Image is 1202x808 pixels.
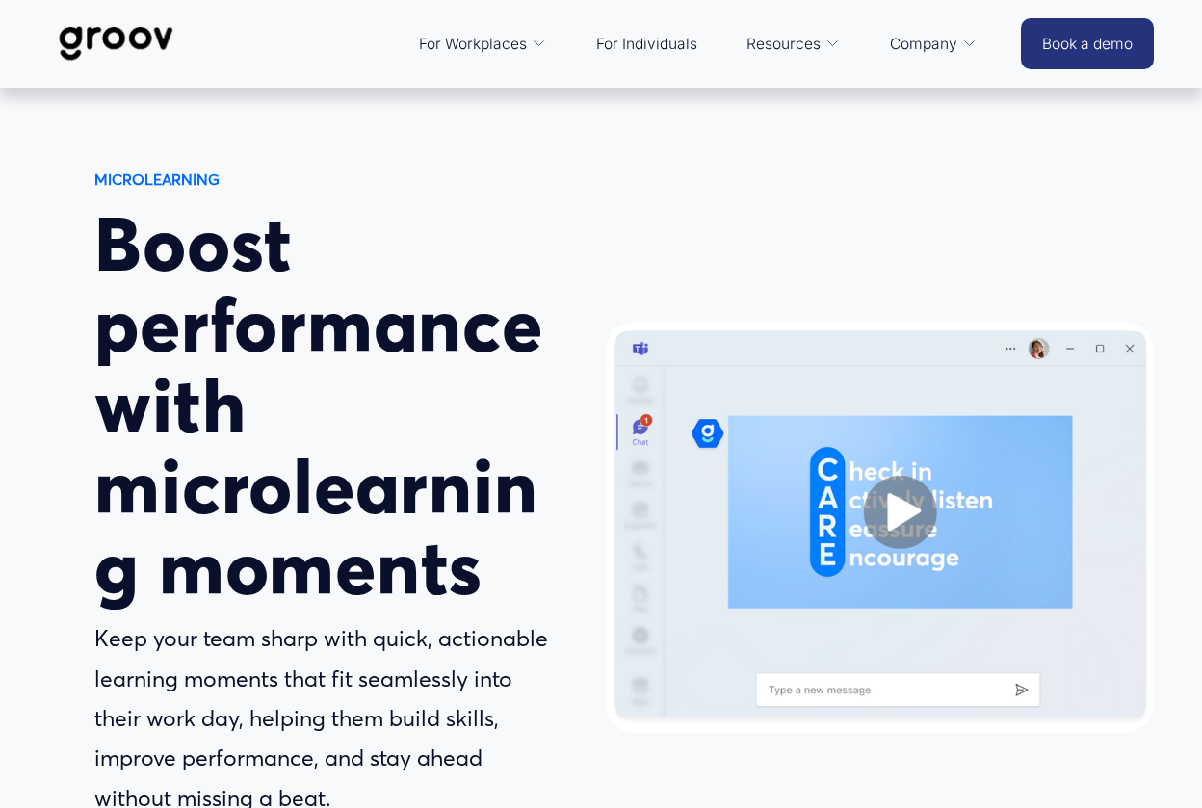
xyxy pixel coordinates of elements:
[587,21,707,67] a: For Individuals
[419,31,527,58] span: For Workplaces
[48,12,184,75] img: Groov | Workplace Science Platform | Unlock Performance | Drive Results
[737,21,850,67] a: folder dropdown
[409,21,557,67] a: folder dropdown
[1021,18,1154,69] a: Book a demo
[890,31,957,58] span: Company
[746,31,821,58] span: Resources
[94,204,549,609] h1: Boost performance with microlearning moments
[880,21,987,67] a: folder dropdown
[94,170,220,189] strong: MICROLEARNING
